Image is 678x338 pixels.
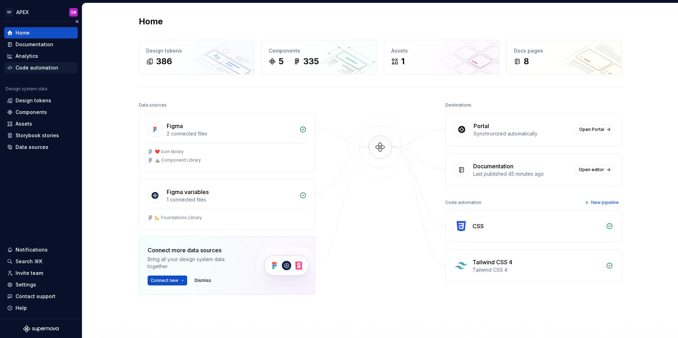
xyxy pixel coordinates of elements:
[5,8,13,17] div: OF
[279,56,284,67] div: 5
[445,100,471,110] div: Destinations
[148,246,243,254] div: Connect more data sources
[139,113,315,172] a: Figma2 connected files❤️ Icon library⛰️ Component Library
[472,222,484,230] div: CSS
[23,325,59,332] svg: Supernova Logo
[16,29,30,36] div: Home
[16,9,29,16] div: APEX
[4,130,78,141] a: Storybook stories
[4,141,78,153] a: Data sources
[71,10,76,15] div: GB
[167,188,209,196] div: Figma variables
[472,266,602,273] div: Tailwind CSS 4
[524,56,529,67] div: 8
[4,62,78,73] a: Code automation
[16,120,32,127] div: Assets
[16,97,51,104] div: Design tokens
[579,127,604,132] span: Open Portal
[303,56,319,67] div: 335
[473,170,571,177] div: Last published 45 minutes ago
[474,130,572,137] div: Synchronized automatically
[472,258,512,266] div: Tailwind CSS 4
[139,16,163,27] h2: Home
[576,125,613,134] a: Open Portal
[582,198,622,207] button: New pipeline
[576,165,613,175] a: Open editor
[16,53,38,60] div: Analytics
[16,293,55,300] div: Contact support
[261,40,377,74] a: Components5335
[401,56,405,67] div: 1
[16,132,59,139] div: Storybook stories
[156,56,172,67] div: 386
[4,118,78,129] a: Assets
[16,64,58,71] div: Code automation
[445,198,481,207] div: Code automation
[4,267,78,279] a: Invite team
[16,144,48,151] div: Data sources
[4,27,78,38] a: Home
[579,167,604,173] span: Open editor
[16,281,36,288] div: Settings
[167,130,295,137] div: 2 connected files
[139,179,315,229] a: Figma variables1 connected files📐 Foundations Library
[4,279,78,290] a: Settings
[473,162,513,170] div: Documentation
[384,40,499,74] a: Assets1
[167,122,183,130] div: Figma
[4,302,78,314] button: Help
[16,246,48,253] div: Notifications
[506,40,622,74] a: Docs pages8
[16,109,47,116] div: Components
[1,5,81,20] button: OFAPEXGB
[6,86,47,92] div: Design system data
[4,50,78,62] a: Analytics
[4,256,78,267] button: Search ⌘K
[155,157,201,163] div: ⛰️ Component Library
[139,100,167,110] div: Data sources
[514,47,614,54] div: Docs pages
[191,276,214,285] button: Dismiss
[148,256,243,270] div: Bring all your design system data together.
[269,47,369,54] div: Components
[155,215,202,221] div: 📐 Foundations Library
[16,304,27,312] div: Help
[195,278,211,283] span: Dismiss
[72,17,82,26] button: Collapse sidebar
[4,107,78,118] a: Components
[139,40,254,74] a: Design tokens386
[4,291,78,302] button: Contact support
[146,47,247,54] div: Design tokens
[16,258,42,265] div: Search ⌘K
[4,39,78,50] a: Documentation
[4,244,78,255] button: Notifications
[16,270,43,277] div: Invite team
[391,47,492,54] div: Assets
[4,95,78,106] a: Design tokens
[151,278,178,283] span: Connect new
[591,200,619,205] span: New pipeline
[474,122,489,130] div: Portal
[167,196,295,203] div: 1 connected files
[148,276,187,285] button: Connect new
[16,41,53,48] div: Documentation
[155,149,184,155] div: ❤️ Icon library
